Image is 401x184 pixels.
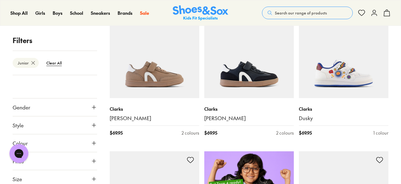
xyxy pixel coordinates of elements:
a: School [70,10,83,16]
a: [PERSON_NAME] [204,115,294,122]
div: 1 colour [373,130,388,136]
p: Filters [13,35,97,46]
button: Colour [13,134,97,152]
btn: Junior [13,58,39,68]
span: Colour [13,139,28,147]
a: [PERSON_NAME] [110,115,199,122]
a: Girls [35,10,45,16]
a: Dusky [299,115,388,122]
button: Search our range of products [262,7,353,19]
span: $ 69.95 [204,130,217,136]
button: Price [13,152,97,170]
a: Brands [118,10,132,16]
span: Gender [13,103,30,111]
p: Clarks [204,106,294,112]
span: Size [13,175,22,183]
a: Sale [140,10,149,16]
p: Clarks [299,106,388,112]
span: $ 69.95 [299,130,312,136]
span: Style [13,121,24,129]
div: 2 colours [276,130,294,136]
button: Gender [13,98,97,116]
button: Style [13,116,97,134]
iframe: Gorgias live chat messenger [6,142,32,165]
img: SNS_Logo_Responsive.svg [173,5,228,21]
a: Sneakers [91,10,110,16]
span: Search our range of products [275,10,327,16]
a: Boys [53,10,62,16]
btn: Clear All [41,57,67,69]
a: Shoes & Sox [173,5,228,21]
div: 2 colours [182,130,199,136]
a: Shop All [10,10,28,16]
span: $ 69.95 [110,130,123,136]
p: Clarks [110,106,199,112]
